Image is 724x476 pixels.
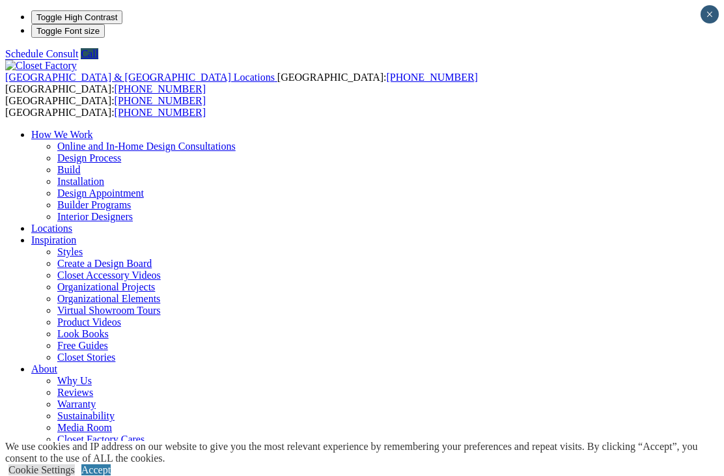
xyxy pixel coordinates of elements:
a: Inspiration [31,234,76,245]
a: Online and In-Home Design Consultations [57,141,236,152]
div: We use cookies and IP address on our website to give you the most relevant experience by remember... [5,441,724,464]
a: About [31,363,57,374]
span: [GEOGRAPHIC_DATA]: [GEOGRAPHIC_DATA]: [5,95,206,118]
a: Schedule Consult [5,48,78,59]
a: Accept [81,464,111,475]
a: [GEOGRAPHIC_DATA] & [GEOGRAPHIC_DATA] Locations [5,72,277,83]
a: Installation [57,176,104,187]
button: Toggle High Contrast [31,10,122,24]
span: Toggle High Contrast [36,12,117,22]
a: Look Books [57,328,109,339]
a: Organizational Elements [57,293,160,304]
span: [GEOGRAPHIC_DATA] & [GEOGRAPHIC_DATA] Locations [5,72,275,83]
a: Sustainability [57,410,115,421]
a: Cookie Settings [8,464,75,475]
a: Product Videos [57,316,121,328]
a: [PHONE_NUMBER] [115,83,206,94]
a: [PHONE_NUMBER] [386,72,477,83]
a: Locations [31,223,72,234]
a: [PHONE_NUMBER] [115,107,206,118]
span: Toggle Font size [36,26,100,36]
button: Close [701,5,719,23]
a: Build [57,164,81,175]
a: Closet Factory Cares [57,434,145,445]
a: Warranty [57,399,96,410]
a: Why Us [57,375,92,386]
a: Organizational Projects [57,281,155,292]
img: Closet Factory [5,60,77,72]
a: Closet Stories [57,352,115,363]
a: Styles [57,246,83,257]
a: Interior Designers [57,211,133,222]
a: Create a Design Board [57,258,152,269]
a: Free Guides [57,340,108,351]
a: Design Appointment [57,188,144,199]
button: Toggle Font size [31,24,105,38]
a: Closet Accessory Videos [57,270,161,281]
a: Call [81,48,98,59]
a: Design Process [57,152,121,163]
a: [PHONE_NUMBER] [115,95,206,106]
a: Virtual Showroom Tours [57,305,161,316]
a: How We Work [31,129,93,140]
a: Reviews [57,387,93,398]
a: Media Room [57,422,112,433]
span: [GEOGRAPHIC_DATA]: [GEOGRAPHIC_DATA]: [5,72,478,94]
a: Builder Programs [57,199,131,210]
